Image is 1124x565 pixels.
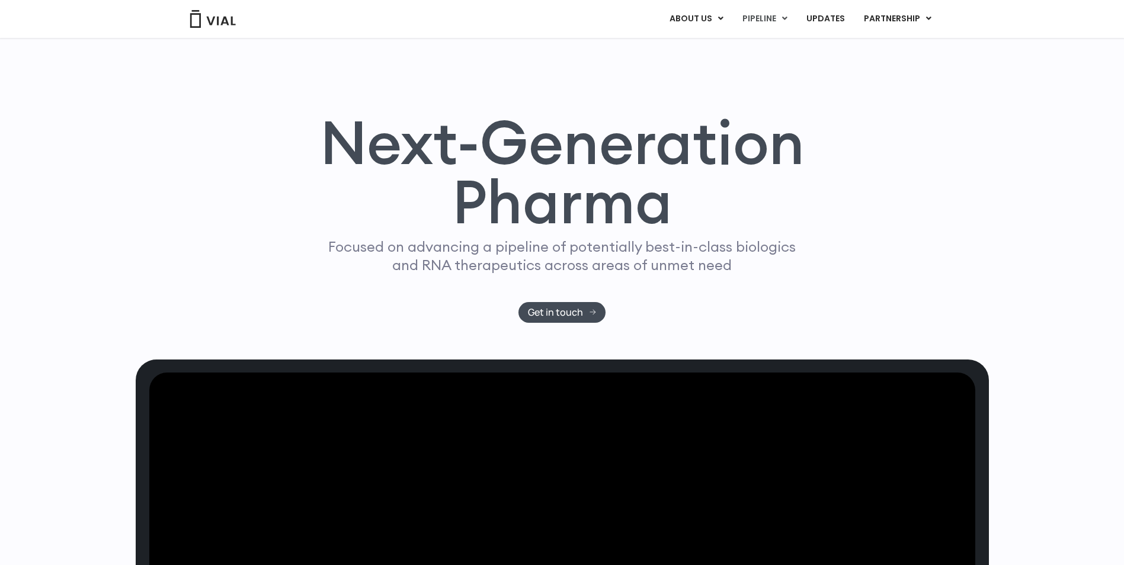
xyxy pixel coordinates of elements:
[528,308,583,317] span: Get in touch
[324,237,801,274] p: Focused on advancing a pipeline of potentially best-in-class biologics and RNA therapeutics acros...
[660,9,732,29] a: ABOUT USMenu Toggle
[306,113,819,232] h1: Next-Generation Pharma
[733,9,796,29] a: PIPELINEMenu Toggle
[518,302,606,323] a: Get in touch
[854,9,941,29] a: PARTNERSHIPMenu Toggle
[189,10,236,28] img: Vial Logo
[797,9,854,29] a: UPDATES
